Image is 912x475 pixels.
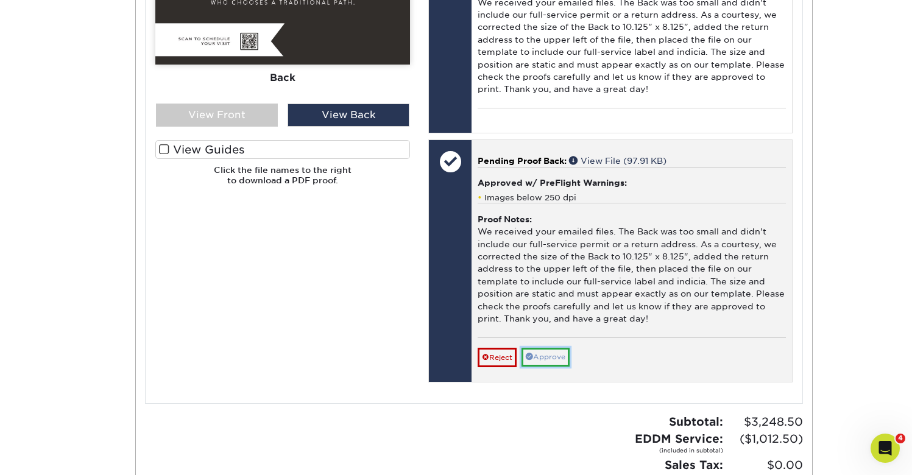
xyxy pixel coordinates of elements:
strong: Sales Tax: [665,458,723,471]
a: View File (97.91 KB) [569,156,666,166]
small: (included in subtotal) [635,446,723,455]
span: $0.00 [727,457,803,474]
div: View Front [156,104,278,127]
span: ($1,012.50) [727,431,803,448]
h6: Click the file names to the right to download a PDF proof. [155,165,410,195]
span: 4 [896,434,905,443]
div: We received your emailed files. The Back was too small and didn't include our full-service permit... [478,203,785,337]
div: Back [155,65,410,91]
iframe: Intercom live chat [871,434,900,463]
a: Reject [478,348,517,367]
h4: Approved w/ PreFlight Warnings: [478,178,785,188]
strong: EDDM Service: [635,432,723,455]
div: View Back [288,104,409,127]
label: View Guides [155,140,410,159]
strong: Subtotal: [669,415,723,428]
li: Images below 250 dpi [478,192,785,203]
span: Pending Proof Back: [478,156,567,166]
a: Approve [521,348,570,367]
strong: Proof Notes: [478,214,532,224]
span: $3,248.50 [727,413,803,431]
